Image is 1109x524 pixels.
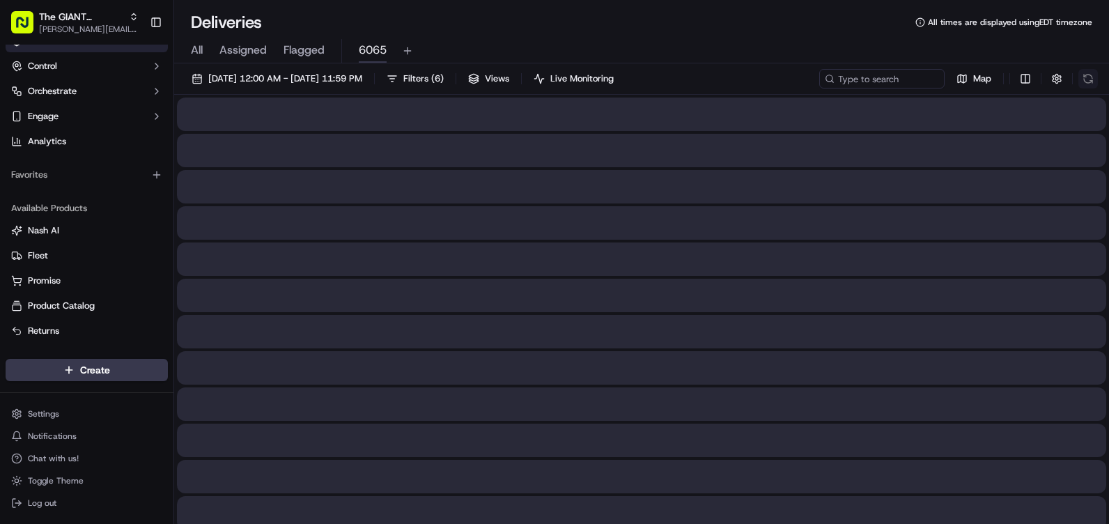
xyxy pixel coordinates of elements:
[28,475,84,486] span: Toggle Theme
[527,69,620,88] button: Live Monitoring
[6,245,168,267] button: Fleet
[28,408,59,419] span: Settings
[950,69,998,88] button: Map
[185,69,369,88] button: [DATE] 12:00 AM - [DATE] 11:59 PM
[118,203,129,215] div: 💻
[11,249,162,262] a: Fleet
[462,69,515,88] button: Views
[11,325,162,337] a: Returns
[6,219,168,242] button: Nash AI
[112,196,229,222] a: 💻API Documentation
[14,56,254,78] p: Welcome 👋
[6,130,168,153] a: Analytics
[14,133,39,158] img: 1736555255976-a54dd68f-1ca7-489b-9aae-adbdc363a1c4
[6,295,168,317] button: Product Catalog
[6,105,168,128] button: Engage
[132,202,224,216] span: API Documentation
[39,24,139,35] button: [PERSON_NAME][EMAIL_ADDRESS][PERSON_NAME][DOMAIN_NAME]
[11,275,162,287] a: Promise
[28,431,77,442] span: Notifications
[28,85,77,98] span: Orchestrate
[191,42,203,59] span: All
[14,14,42,42] img: Nash
[11,224,162,237] a: Nash AI
[380,69,450,88] button: Filters(6)
[6,404,168,424] button: Settings
[98,236,169,247] a: Powered byPylon
[284,42,325,59] span: Flagged
[28,453,79,464] span: Chat with us!
[6,471,168,491] button: Toggle Theme
[28,249,48,262] span: Fleet
[485,72,509,85] span: Views
[403,72,444,85] span: Filters
[6,426,168,446] button: Notifications
[39,10,123,24] button: The GIANT Company
[28,325,59,337] span: Returns
[191,11,262,33] h1: Deliveries
[208,72,362,85] span: [DATE] 12:00 AM - [DATE] 11:59 PM
[80,363,110,377] span: Create
[28,224,59,237] span: Nash AI
[6,197,168,219] div: Available Products
[47,147,176,158] div: We're available if you need us!
[28,60,57,72] span: Control
[550,72,614,85] span: Live Monitoring
[6,320,168,342] button: Returns
[431,72,444,85] span: ( 6 )
[14,203,25,215] div: 📗
[28,300,95,312] span: Product Catalog
[28,135,66,148] span: Analytics
[819,69,945,88] input: Type to search
[28,275,61,287] span: Promise
[47,133,228,147] div: Start new chat
[6,164,168,186] div: Favorites
[6,359,168,381] button: Create
[6,493,168,513] button: Log out
[28,498,56,509] span: Log out
[139,236,169,247] span: Pylon
[237,137,254,154] button: Start new chat
[6,80,168,102] button: Orchestrate
[36,90,251,105] input: Got a question? Start typing here...
[11,300,162,312] a: Product Catalog
[28,202,107,216] span: Knowledge Base
[973,72,991,85] span: Map
[6,449,168,468] button: Chat with us!
[6,6,144,39] button: The GIANT Company[PERSON_NAME][EMAIL_ADDRESS][PERSON_NAME][DOMAIN_NAME]
[6,55,168,77] button: Control
[928,17,1092,28] span: All times are displayed using EDT timezone
[219,42,267,59] span: Assigned
[8,196,112,222] a: 📗Knowledge Base
[6,270,168,292] button: Promise
[359,42,387,59] span: 6065
[28,110,59,123] span: Engage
